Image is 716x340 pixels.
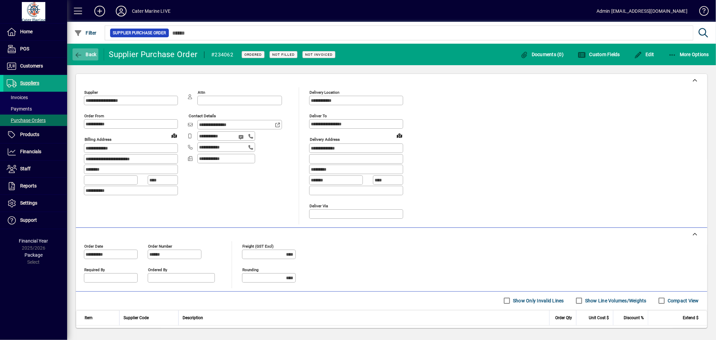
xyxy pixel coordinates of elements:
span: Unit Cost $ [589,314,609,322]
a: Staff [3,161,67,177]
a: Payments [3,103,67,115]
a: Financials [3,143,67,160]
button: Add [89,5,110,17]
mat-label: Deliver via [309,203,328,208]
a: Home [3,24,67,40]
div: Cater Marine LIVE [132,6,171,16]
span: Back [74,52,97,57]
mat-label: Deliver To [309,114,327,118]
span: Reports [20,183,37,188]
span: Extend $ [683,314,699,322]
span: Ordered [244,52,262,57]
mat-label: Rounding [242,267,258,272]
span: More Options [668,52,709,57]
span: Payments [7,106,32,112]
a: Purchase Orders [3,115,67,126]
span: Settings [20,200,37,206]
span: Invoices [7,95,28,100]
span: Edit [634,52,654,57]
span: Package [25,252,43,258]
a: View on map [169,130,180,141]
a: Customers [3,58,67,75]
span: Suppliers [20,80,39,86]
mat-label: Attn [198,90,205,95]
span: Documents (0) [520,52,564,57]
a: POS [3,41,67,57]
a: Settings [3,195,67,212]
mat-label: Ordered by [148,267,167,272]
mat-label: Required by [84,267,105,272]
a: View on map [394,130,405,141]
a: Invoices [3,92,67,103]
a: Products [3,126,67,143]
span: Financials [20,149,41,154]
span: Not Filled [272,52,295,57]
label: Compact View [666,297,699,304]
button: Send SMS [234,129,250,145]
button: Edit [632,48,656,60]
span: Support [20,217,37,223]
span: Filter [74,30,97,36]
label: Show Line Volumes/Weights [584,297,647,304]
span: Order Qty [555,314,572,322]
span: Not Invoiced [305,52,333,57]
span: Supplier Purchase Order [113,30,166,36]
button: Back [73,48,98,60]
button: More Options [667,48,711,60]
button: Custom Fields [576,48,622,60]
mat-label: Order number [148,244,172,248]
a: Support [3,212,67,229]
span: Purchase Orders [7,118,46,123]
div: Admin [EMAIL_ADDRESS][DOMAIN_NAME] [596,6,687,16]
a: Knowledge Base [694,1,708,23]
a: Reports [3,178,67,195]
span: Home [20,29,33,34]
span: Staff [20,166,31,171]
button: Profile [110,5,132,17]
span: Customers [20,63,43,69]
mat-label: Order from [84,114,104,118]
span: Discount % [624,314,644,322]
span: Products [20,132,39,137]
app-page-header-button: Back [67,48,104,60]
span: Description [183,314,203,322]
mat-label: Freight (GST excl) [242,244,274,248]
span: Custom Fields [578,52,620,57]
label: Show Only Invalid Lines [512,297,564,304]
button: Documents (0) [519,48,566,60]
span: Financial Year [19,238,48,244]
div: #234062 [211,49,233,60]
span: POS [20,46,29,51]
span: Item [85,314,93,322]
mat-label: Order date [84,244,103,248]
div: Supplier Purchase Order [109,49,198,60]
span: Supplier Code [124,314,149,322]
button: Filter [73,27,98,39]
mat-label: Supplier [84,90,98,95]
mat-label: Delivery Location [309,90,339,95]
